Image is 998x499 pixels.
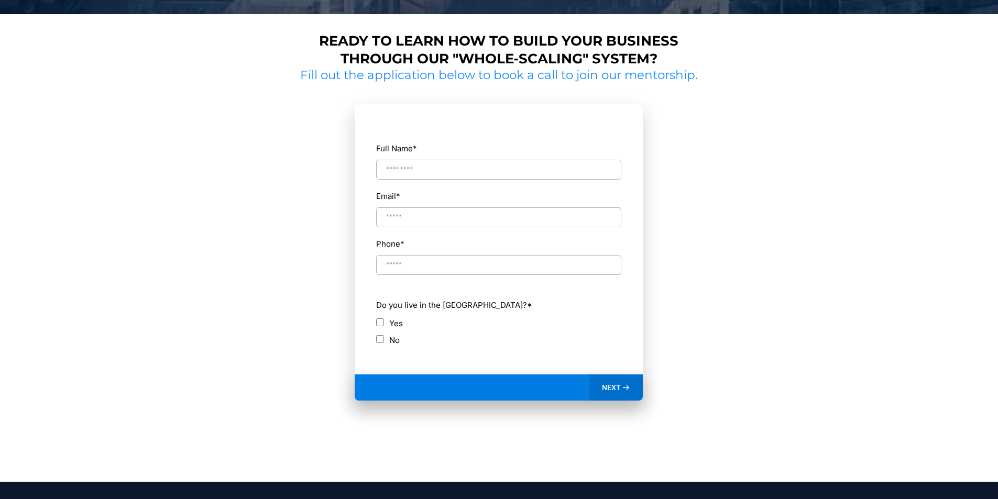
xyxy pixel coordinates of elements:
[376,237,404,251] label: Phone
[389,333,400,347] label: No
[319,32,678,67] strong: Ready to learn how to build your business through our "whole-scaling" system?
[376,298,621,312] label: Do you live in the [GEOGRAPHIC_DATA]?
[389,316,403,330] label: Yes
[297,68,702,83] h2: Fill out the application below to book a call to join our mentorship.
[376,189,400,203] label: Email
[376,141,417,156] label: Full Name
[602,383,621,392] span: NEXT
